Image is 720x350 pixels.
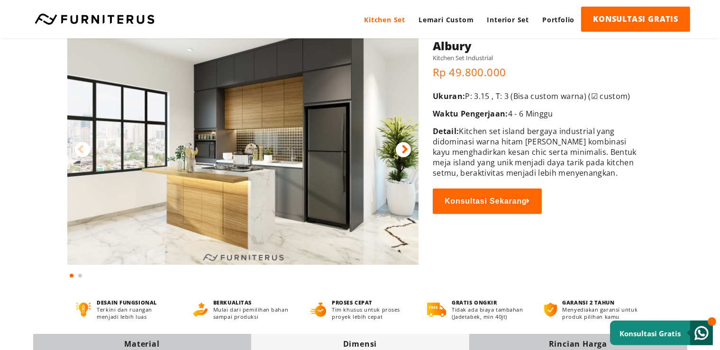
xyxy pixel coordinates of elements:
p: Kitchen set island bergaya industrial yang didominasi warna hitam [PERSON_NAME] kombinasi kayu me... [433,126,638,178]
a: Lemari Custom [412,7,480,33]
p: Mulai dari pemilihan bahan sampai produksi [213,306,292,320]
p: Menyediakan garansi untuk produk pilihan kamu [563,306,644,320]
a: Konsultasi Gratis [610,321,713,345]
div: Dimensi [251,339,469,349]
h1: Albury [433,38,638,54]
div: Rincian Harga [469,339,687,349]
h4: DESAIN FUNGSIONAL [97,299,175,306]
button: Konsultasi Sekarang [433,188,542,214]
img: proses-cepat.png [310,303,326,317]
p: P: 3.15 , T: 3 (Bisa custom warna) (☑ custom) [433,91,638,101]
h4: BERKUALITAS [213,299,292,306]
a: Portfolio [536,7,581,33]
h4: PROSES CEPAT [332,299,410,306]
img: gratis-ongkir.png [427,303,446,317]
div: Material [33,339,251,349]
small: Konsultasi Gratis [620,329,681,338]
p: Rp 49.800.000 [433,65,638,79]
img: bergaransi.png [544,303,556,317]
span: Ukuran: [433,91,465,101]
img: desain-fungsional.png [76,303,91,317]
span: Detail: [433,126,459,136]
p: Tim khusus untuk proses proyek lebih cepat [332,306,410,320]
img: berkualitas.png [193,303,208,317]
p: 4 - 6 Minggu [433,108,638,119]
a: KONSULTASI GRATIS [581,7,690,32]
a: Interior Set [481,7,536,33]
p: Terkini dan ruangan menjadi lebih luas [97,306,175,320]
a: Kitchen Set [357,7,412,33]
h4: GARANSI 2 TAHUN [563,299,644,306]
h5: Kitchen Set Industrial [433,54,638,62]
h4: GRATIS ONGKIR [452,299,527,306]
p: Tidak ada biaya tambahan (Jadetabek, min 40jt) [452,306,527,320]
span: Waktu Pengerjaan: [433,108,508,119]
